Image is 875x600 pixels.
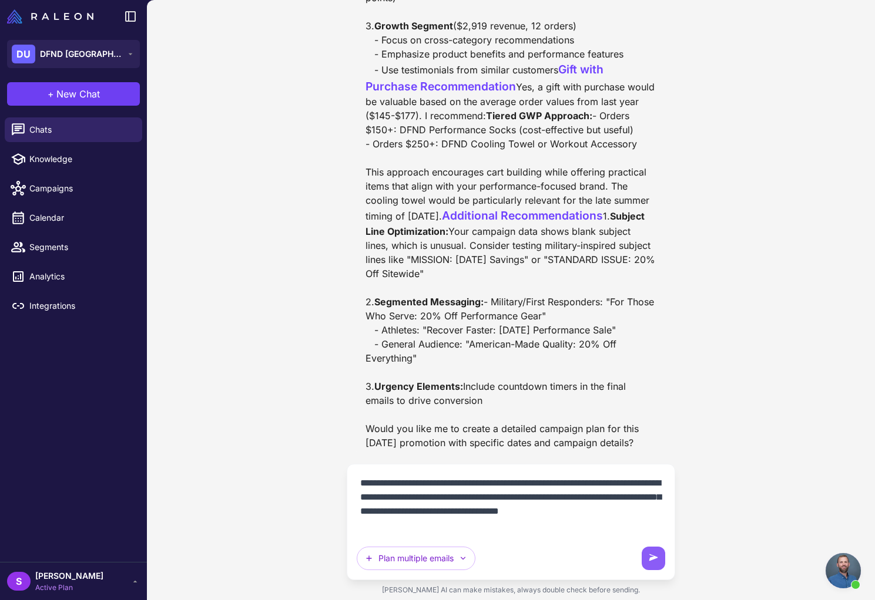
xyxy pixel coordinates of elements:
[347,580,675,600] div: [PERSON_NAME] AI can make mistakes, always double check before sending.
[29,182,133,195] span: Campaigns
[7,9,93,23] img: Raleon Logo
[29,211,133,224] span: Calendar
[366,62,606,93] span: Gift with Purchase Recommendation
[5,264,142,289] a: Analytics
[56,87,100,101] span: New Chat
[7,40,140,68] button: DUDFND [GEOGRAPHIC_DATA]
[826,553,861,588] a: Open chat
[5,147,142,171] a: Knowledge
[29,270,133,283] span: Analytics
[35,582,103,593] span: Active Plan
[7,82,140,106] button: +New Chat
[5,294,142,318] a: Integrations
[5,117,142,142] a: Chats
[12,45,35,63] div: DU
[29,299,133,312] span: Integrations
[29,123,133,136] span: Chats
[48,87,54,101] span: +
[442,208,603,223] span: Additional Recommendations
[35,569,103,582] span: [PERSON_NAME]
[357,547,475,570] button: Plan multiple emails
[5,235,142,259] a: Segments
[374,380,463,392] strong: Urgency Elements:
[5,205,142,230] a: Calendar
[29,153,133,166] span: Knowledge
[374,296,484,308] strong: Segmented Messaging:
[486,110,592,122] strong: Tiered GWP Approach:
[5,176,142,201] a: Campaigns
[29,241,133,254] span: Segments
[40,48,122,60] span: DFND [GEOGRAPHIC_DATA]
[374,20,453,32] strong: Growth Segment
[7,572,31,591] div: S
